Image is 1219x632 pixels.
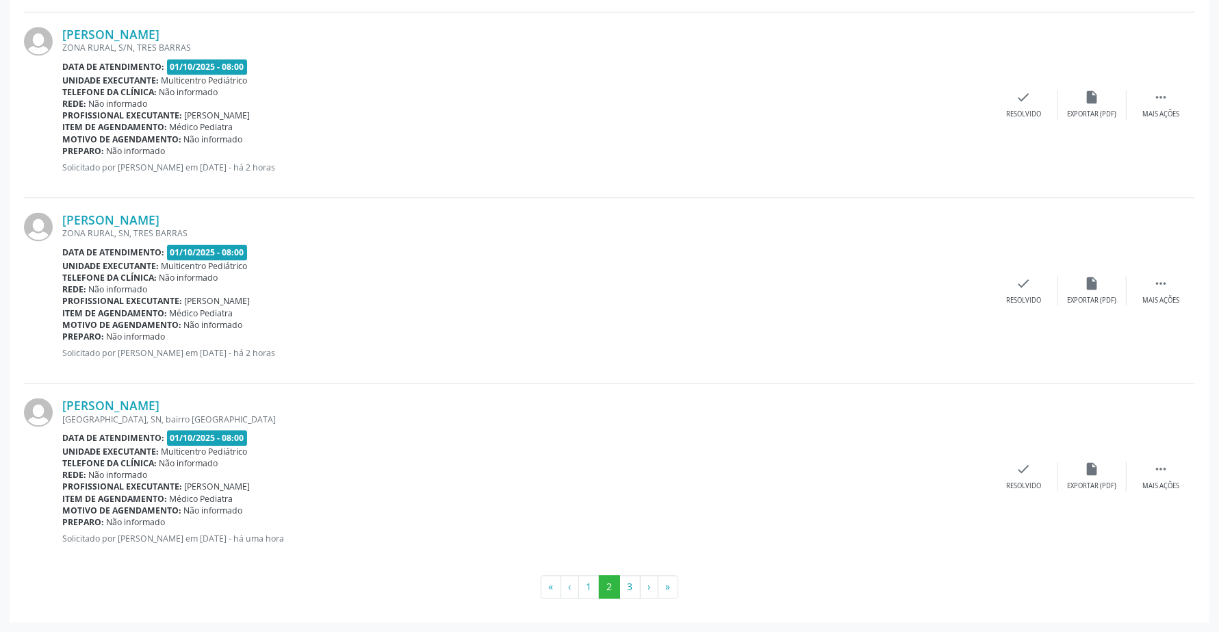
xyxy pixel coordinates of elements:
[62,493,167,505] b: Item de agendamento:
[62,432,164,444] b: Data de atendimento:
[24,27,53,55] img: img
[62,27,159,42] a: [PERSON_NAME]
[184,319,243,331] span: Não informado
[1142,110,1179,119] div: Mais ações
[62,398,159,413] a: [PERSON_NAME]
[1016,462,1031,477] i: check
[62,457,157,469] b: Telefone da clínica:
[89,98,148,110] span: Não informado
[619,575,641,598] button: Go to page 3
[561,575,579,598] button: Go to previous page
[1006,296,1041,305] div: Resolvido
[62,319,181,331] b: Motivo de agendamento:
[658,575,678,598] button: Go to last page
[1085,462,1100,477] i: insert_drive_file
[170,493,233,505] span: Médico Pediatra
[167,59,248,75] span: 01/10/2025 - 08:00
[62,347,990,359] p: Solicitado por [PERSON_NAME] em [DATE] - há 2 horas
[640,575,658,598] button: Go to next page
[62,212,159,227] a: [PERSON_NAME]
[62,481,182,492] b: Profissional executante:
[62,98,86,110] b: Rede:
[62,516,104,528] b: Preparo:
[1016,276,1031,291] i: check
[62,75,159,86] b: Unidade executante:
[62,446,159,457] b: Unidade executante:
[24,212,53,241] img: img
[184,505,243,516] span: Não informado
[62,307,167,319] b: Item de agendamento:
[1068,296,1117,305] div: Exportar (PDF)
[1085,90,1100,105] i: insert_drive_file
[107,331,166,342] span: Não informado
[159,272,218,283] span: Não informado
[1006,110,1041,119] div: Resolvido
[62,145,104,157] b: Preparo:
[185,110,251,121] span: [PERSON_NAME]
[62,86,157,98] b: Telefone da clínica:
[167,244,248,260] span: 01/10/2025 - 08:00
[1142,481,1179,491] div: Mais ações
[62,247,164,258] b: Data de atendimento:
[62,121,167,133] b: Item de agendamento:
[62,260,159,272] b: Unidade executante:
[62,533,990,544] p: Solicitado por [PERSON_NAME] em [DATE] - há uma hora
[162,75,248,86] span: Multicentro Pediátrico
[185,295,251,307] span: [PERSON_NAME]
[541,575,561,598] button: Go to first page
[1016,90,1031,105] i: check
[62,42,990,53] div: ZONA RURAL, S/N, TRES BARRAS
[107,516,166,528] span: Não informado
[24,398,53,427] img: img
[167,430,248,446] span: 01/10/2025 - 08:00
[1153,276,1168,291] i: 
[1142,296,1179,305] div: Mais ações
[89,283,148,295] span: Não informado
[185,481,251,492] span: [PERSON_NAME]
[599,575,620,598] button: Go to page 2
[1068,110,1117,119] div: Exportar (PDF)
[184,134,243,145] span: Não informado
[170,307,233,319] span: Médico Pediatra
[62,61,164,73] b: Data de atendimento:
[62,227,990,239] div: ZONA RURAL, SN, TRES BARRAS
[62,283,86,295] b: Rede:
[62,295,182,307] b: Profissional executante:
[62,110,182,121] b: Profissional executante:
[1006,481,1041,491] div: Resolvido
[24,575,1195,598] ul: Pagination
[62,414,990,425] div: [GEOGRAPHIC_DATA], SN, bairro [GEOGRAPHIC_DATA]
[89,469,148,481] span: Não informado
[578,575,600,598] button: Go to page 1
[1153,90,1168,105] i: 
[62,331,104,342] b: Preparo:
[62,162,990,173] p: Solicitado por [PERSON_NAME] em [DATE] - há 2 horas
[62,469,86,481] b: Rede:
[62,272,157,283] b: Telefone da clínica:
[170,121,233,133] span: Médico Pediatra
[62,134,181,145] b: Motivo de agendamento:
[1068,481,1117,491] div: Exportar (PDF)
[159,86,218,98] span: Não informado
[62,505,181,516] b: Motivo de agendamento:
[162,446,248,457] span: Multicentro Pediátrico
[162,260,248,272] span: Multicentro Pediátrico
[107,145,166,157] span: Não informado
[159,457,218,469] span: Não informado
[1085,276,1100,291] i: insert_drive_file
[1153,462,1168,477] i: 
